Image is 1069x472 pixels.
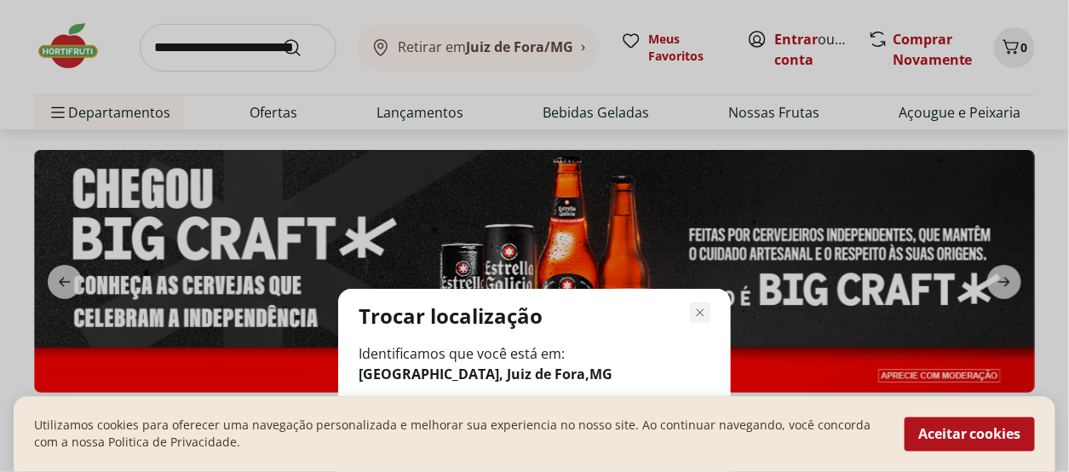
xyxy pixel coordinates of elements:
[690,302,710,323] button: Fechar modal de regionalização
[359,343,710,384] span: Identificamos que você está em:
[905,417,1035,452] button: Aceitar cookies
[359,365,612,383] b: [GEOGRAPHIC_DATA], Juiz de Fora , MG
[359,302,543,330] p: Trocar localização
[34,417,884,452] p: Utilizamos cookies para oferecer uma navegação personalizada e melhorar sua experiencia no nosso ...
